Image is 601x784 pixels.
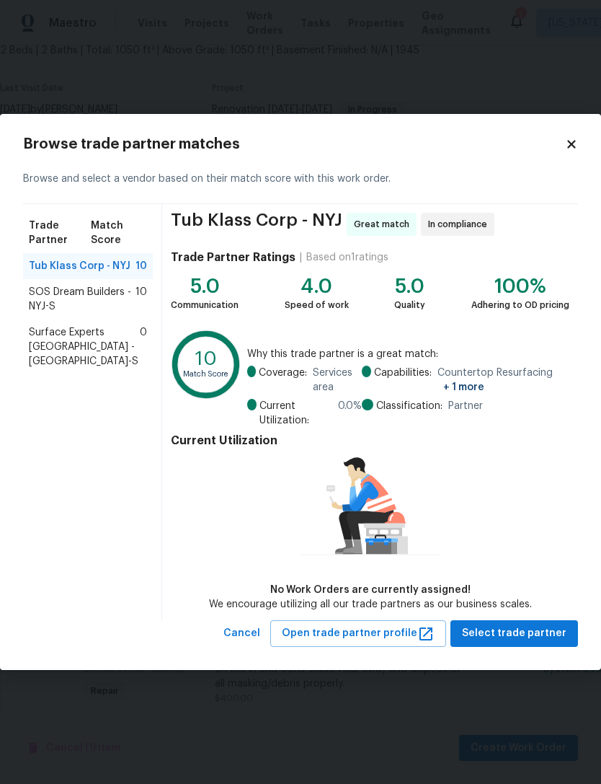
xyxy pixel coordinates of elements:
div: Based on 1 ratings [306,250,388,265]
button: Open trade partner profile [270,620,446,647]
h4: Current Utilization [171,433,569,448]
span: 10 [135,259,147,273]
div: We encourage utilizing all our trade partners as our business scales. [209,597,532,612]
span: Countertop Resurfacing [437,366,569,395]
div: Quality [394,298,425,312]
span: Surface Experts [GEOGRAPHIC_DATA] - [GEOGRAPHIC_DATA]-S [29,325,140,369]
span: Select trade partner [462,625,566,643]
h2: Browse trade partner matches [23,137,565,151]
span: Capabilities: [374,366,432,395]
div: Communication [171,298,239,312]
div: 5.0 [394,279,425,294]
button: Select trade partner [450,620,578,647]
span: Tub Klass Corp - NYJ [29,259,130,273]
div: 5.0 [171,279,239,294]
text: 10 [195,349,217,369]
div: Adhering to OD pricing [471,298,569,312]
span: Cancel [223,625,260,643]
span: Great match [354,217,415,232]
div: Browse and select a vendor based on their match score with this work order. [23,154,578,204]
span: Coverage: [259,366,307,395]
span: Why this trade partner is a great match: [247,347,569,361]
button: Cancel [218,620,266,647]
span: SOS Dream Builders - NYJ-S [29,285,135,314]
h4: Trade Partner Ratings [171,250,295,265]
text: Match Score [183,370,229,378]
span: In compliance [428,217,493,232]
span: Match Score [91,219,147,247]
span: Current Utilization: [259,399,332,428]
span: Services area [313,366,362,395]
span: Tub Klass Corp - NYJ [171,213,342,236]
span: 0.0 % [338,399,362,428]
span: Partner [448,399,483,413]
div: 100% [471,279,569,294]
div: Speed of work [285,298,349,312]
div: | [295,250,306,265]
div: 4.0 [285,279,349,294]
span: Open trade partner profile [282,625,435,643]
span: Classification: [376,399,442,413]
span: 0 [140,325,147,369]
span: + 1 more [443,382,484,392]
span: 10 [135,285,147,314]
span: Trade Partner [29,219,91,247]
div: No Work Orders are currently assigned! [209,583,532,597]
